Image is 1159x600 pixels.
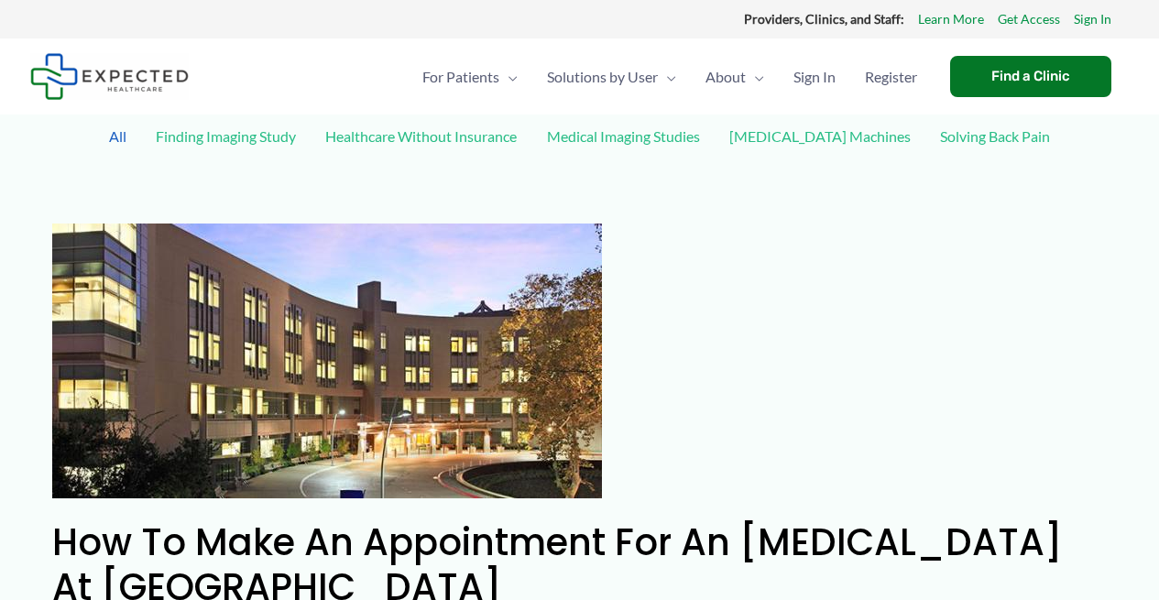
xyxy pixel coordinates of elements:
a: Solutions by UserMenu Toggle [532,45,691,109]
a: All [100,120,136,152]
span: Register [865,45,917,109]
span: Sign In [793,45,836,109]
a: Learn More [918,7,984,31]
span: Solutions by User [547,45,658,109]
a: Get Access [998,7,1060,31]
a: Healthcare Without Insurance [316,120,526,152]
div: Post Filters [30,115,1130,202]
a: Solving Back Pain [931,120,1059,152]
a: Read: How to Make an Appointment for an MRI at Camino Real [52,350,602,367]
span: About [705,45,746,109]
a: Sign In [779,45,850,109]
strong: Providers, Clinics, and Staff: [744,11,904,27]
span: Menu Toggle [499,45,518,109]
a: Medical Imaging Studies [538,120,709,152]
img: Expected Healthcare Logo - side, dark font, small [30,53,189,100]
span: Menu Toggle [746,45,764,109]
a: For PatientsMenu Toggle [408,45,532,109]
a: Find a Clinic [950,56,1111,97]
img: How to Make an Appointment for an MRI at Camino Real [52,224,602,498]
span: Menu Toggle [658,45,676,109]
a: Register [850,45,932,109]
a: Sign In [1074,7,1111,31]
nav: Primary Site Navigation [408,45,932,109]
span: For Patients [422,45,499,109]
a: Finding Imaging Study [147,120,305,152]
a: AboutMenu Toggle [691,45,779,109]
a: [MEDICAL_DATA] Machines [720,120,920,152]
